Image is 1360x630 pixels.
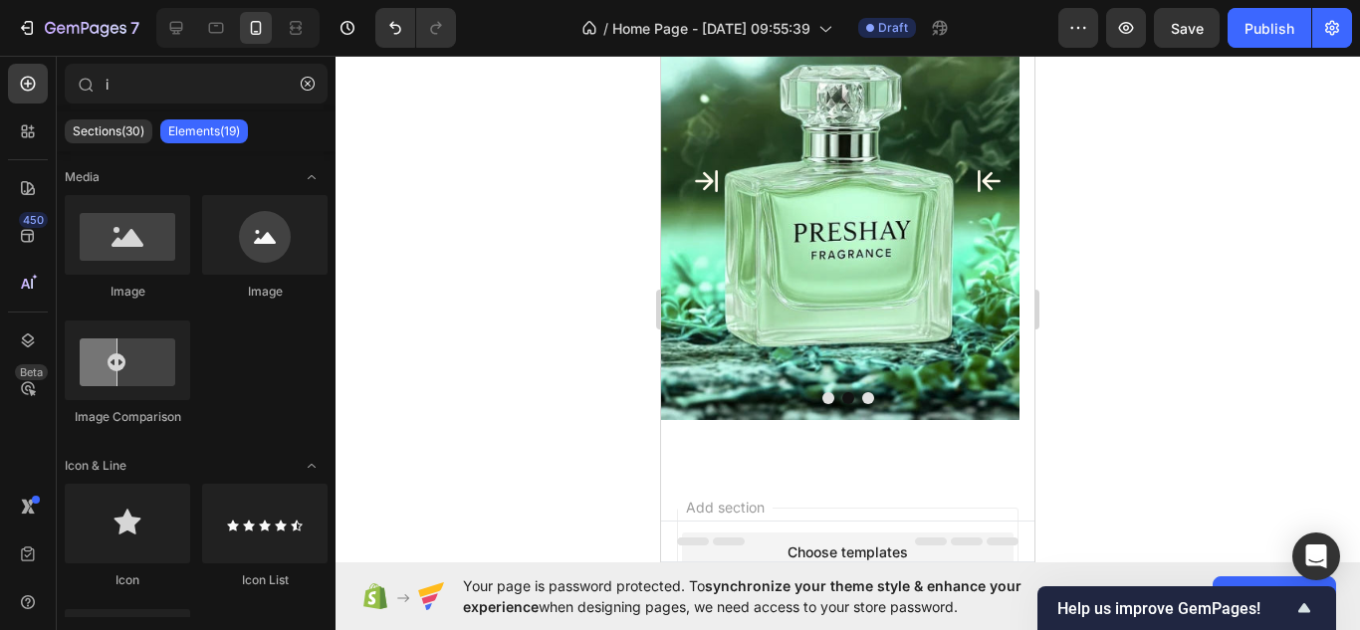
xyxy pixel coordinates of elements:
[296,161,328,193] span: Toggle open
[130,16,139,40] p: 7
[1171,20,1204,37] span: Save
[878,19,908,37] span: Draft
[8,8,148,48] button: 7
[202,283,328,301] div: Image
[15,364,48,380] div: Beta
[73,123,144,139] p: Sections(30)
[1245,18,1294,39] div: Publish
[1057,596,1316,620] button: Show survey - Help us improve GemPages!
[1057,599,1292,618] span: Help us improve GemPages!
[202,571,328,589] div: Icon List
[375,8,456,48] div: Undo/Redo
[19,212,48,228] div: 450
[65,408,190,426] div: Image Comparison
[1228,8,1311,48] button: Publish
[603,18,608,39] span: /
[296,450,328,482] span: Toggle open
[1213,576,1336,616] button: Allow access
[463,577,1021,615] span: synchronize your theme style & enhance your experience
[1292,532,1340,580] div: Open Intercom Messenger
[1154,8,1220,48] button: Save
[612,18,810,39] span: Home Page - [DATE] 09:55:39
[463,575,1099,617] span: Your page is password protected. To when designing pages, we need access to your store password.
[65,571,190,589] div: Icon
[65,168,100,186] span: Media
[65,283,190,301] div: Image
[65,64,328,104] input: Search Sections & Elements
[65,457,126,475] span: Icon & Line
[168,123,240,139] p: Elements(19)
[661,56,1034,562] iframe: Design area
